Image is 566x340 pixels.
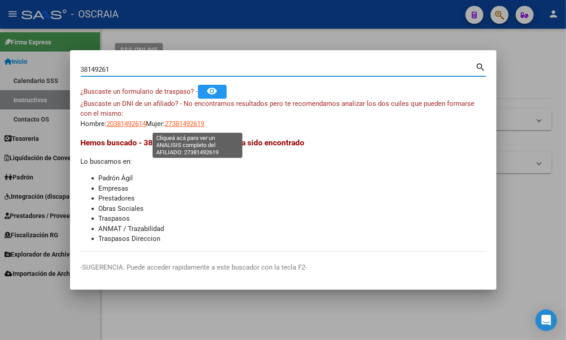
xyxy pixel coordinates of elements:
li: Traspasos Direccion [99,234,486,244]
span: ¿Buscaste un DNI de un afiliado? - No encontramos resultados pero te recomendamos analizar los do... [81,100,475,118]
li: Padrón Ágil [99,173,486,183]
div: Open Intercom Messenger [535,309,557,331]
mat-icon: search [476,61,486,72]
p: -SUGERENCIA: Puede acceder rapidamente a este buscador con la tecla F2- [81,262,486,273]
span: ¿Buscaste un formulario de traspaso? - [81,87,198,96]
li: Traspasos [99,214,486,224]
span: 27381492619 [165,120,205,128]
span: Hemos buscado - 38149261 - y el mismo no ha sido encontrado [81,138,305,147]
li: Prestadores [99,193,486,204]
li: Empresas [99,183,486,194]
div: Hombre: Mujer: [81,99,486,129]
mat-icon: remove_red_eye [207,86,218,96]
span: 20381492614 [107,120,146,128]
li: ANMAT / Trazabilidad [99,224,486,234]
div: Lo buscamos en: [81,137,486,244]
li: Obras Sociales [99,204,486,214]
